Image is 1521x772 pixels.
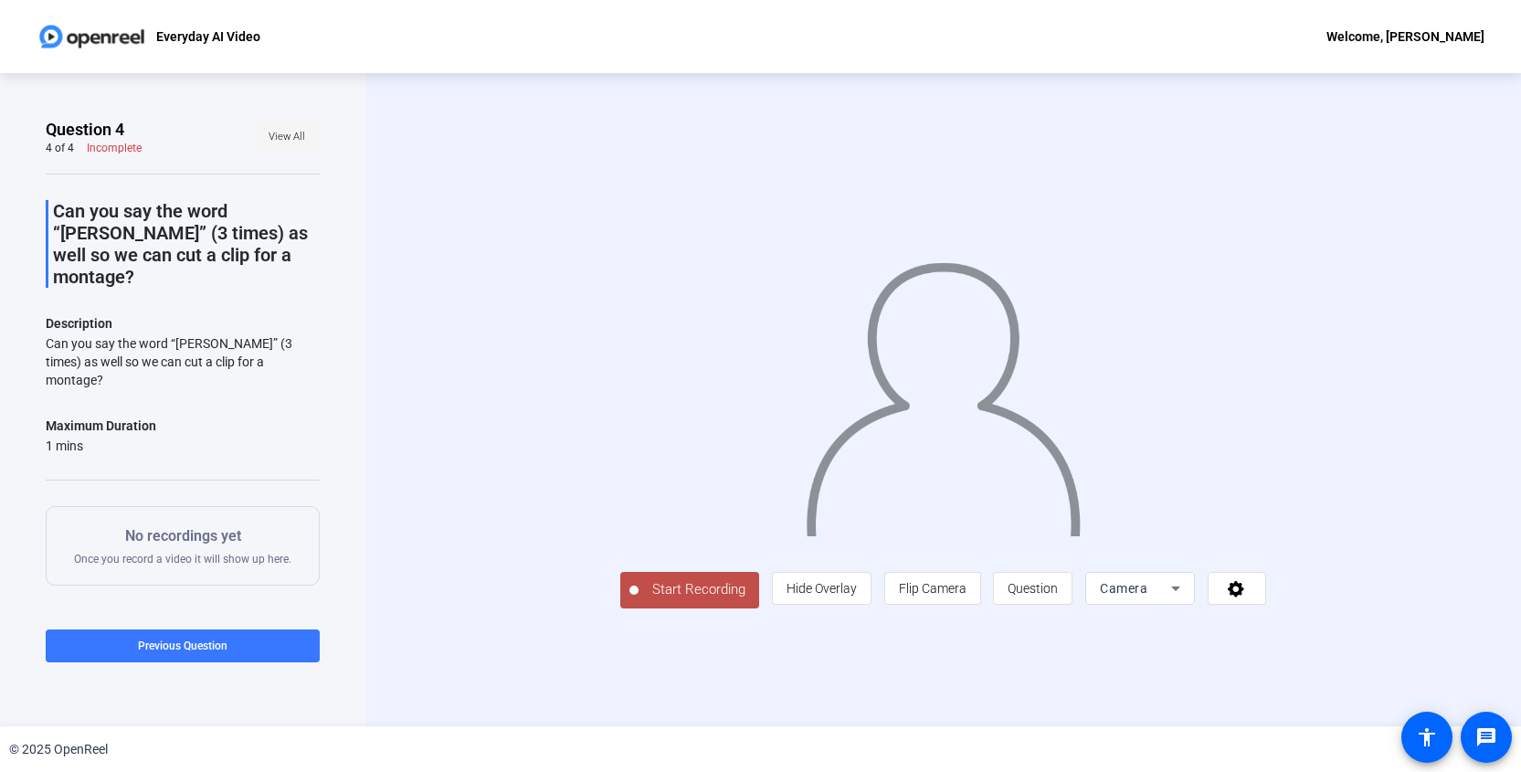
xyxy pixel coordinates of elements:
[46,629,320,662] button: Previous Question
[1475,726,1497,748] mat-icon: message
[37,18,147,55] img: OpenReel logo
[787,581,857,596] span: Hide Overlay
[254,121,320,153] button: View All
[899,581,966,596] span: Flip Camera
[53,200,320,288] p: Can you say the word “[PERSON_NAME]” (3 times) as well so we can cut a clip for a montage?
[87,141,142,155] div: Incomplete
[269,123,305,151] span: View All
[804,246,1083,536] img: overlay
[620,572,759,608] button: Start Recording
[46,437,156,455] div: 1 mins
[1326,26,1484,48] div: Welcome, [PERSON_NAME]
[9,740,108,759] div: © 2025 OpenReel
[46,141,74,155] div: 4 of 4
[772,572,871,605] button: Hide Overlay
[46,119,124,141] span: Question 4
[46,312,320,334] p: Description
[1100,581,1147,596] span: Camera
[1416,726,1438,748] mat-icon: accessibility
[639,579,759,600] span: Start Recording
[993,572,1072,605] button: Question
[46,334,320,389] div: Can you say the word “[PERSON_NAME]” (3 times) as well so we can cut a clip for a montage?
[884,572,981,605] button: Flip Camera
[1008,581,1058,596] span: Question
[74,525,291,566] div: Once you record a video it will show up here.
[46,415,156,437] div: Maximum Duration
[138,640,227,652] span: Previous Question
[74,525,291,547] p: No recordings yet
[156,26,260,48] p: Everyday AI Video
